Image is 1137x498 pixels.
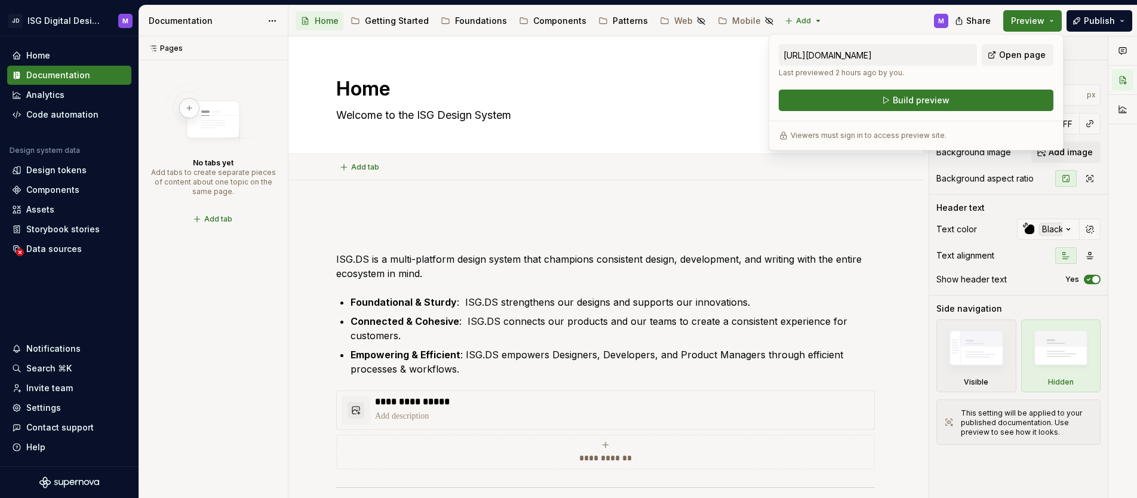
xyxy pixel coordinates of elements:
a: Mobile [713,11,779,30]
button: Contact support [7,418,131,437]
button: Help [7,438,131,457]
a: Components [7,180,131,199]
div: Foundations [455,15,507,27]
button: Add tab [189,211,238,228]
span: Build preview [893,94,949,106]
div: Code automation [26,109,99,121]
a: Web [655,11,711,30]
span: Add tab [351,162,379,172]
p: : ISG.DS empowers Designers, Developers, and Product Managers through efficient processes & workf... [351,348,875,376]
div: Web [674,15,693,27]
button: Black [1017,219,1080,240]
div: Text alignment [936,250,994,262]
label: Yes [1065,275,1079,284]
textarea: Home [334,75,872,103]
a: Open page [982,44,1053,66]
strong: Foundational & Sturdy [351,296,457,308]
a: Analytics [7,85,131,104]
button: Notifications [7,339,131,358]
span: Open page [999,49,1046,61]
div: M [938,16,944,26]
div: Pages [143,44,183,53]
a: Settings [7,398,131,417]
div: No tabs yet [193,158,233,168]
div: Storybook stories [26,223,100,235]
a: Design tokens [7,161,131,180]
button: Publish [1067,10,1132,32]
p: Viewers must sign in to access preview site. [791,131,947,140]
div: Contact support [26,422,94,434]
div: Notifications [26,343,81,355]
div: Search ⌘K [26,362,72,374]
div: Analytics [26,89,64,101]
div: Mobile [732,15,761,27]
a: Code automation [7,105,131,124]
div: Add tabs to create separate pieces of content about one topic on the same page. [150,168,276,196]
button: Share [949,10,998,32]
button: Add [781,13,826,29]
a: Storybook stories [7,220,131,239]
a: Documentation [7,66,131,85]
div: Visible [964,377,988,387]
span: Add tab [204,214,232,224]
div: Documentation [149,15,262,27]
a: Getting Started [346,11,434,30]
div: Settings [26,402,61,414]
a: Components [514,11,591,30]
span: Preview [1011,15,1044,27]
div: Side navigation [936,303,1002,315]
a: Home [296,11,343,30]
div: Home [315,15,339,27]
a: Assets [7,200,131,219]
div: Show header text [936,273,1007,285]
div: Hidden [1021,319,1101,392]
div: Header text [936,202,985,214]
a: Home [7,46,131,65]
a: Invite team [7,379,131,398]
input: Auto [1041,84,1087,106]
p: : ISG.DS connects our products and our teams to create a consistent experience for customers. [351,314,875,343]
p: ISG.DS is a multi-platform design system that champions consistent design, development, and writi... [336,252,875,281]
div: Visible [936,319,1016,392]
textarea: Welcome to the ISG Design System [334,106,872,125]
strong: Connected & Cohesive [351,315,459,327]
p: Last previewed 2 hours ago by you. [779,68,977,78]
div: Page tree [296,9,779,33]
div: Design tokens [26,164,87,176]
strong: Empowering & Efficient [351,349,460,361]
button: Preview [1003,10,1062,32]
div: Assets [26,204,54,216]
span: Publish [1084,15,1115,27]
div: Components [26,184,79,196]
div: Help [26,441,45,453]
div: Data sources [26,243,82,255]
div: Background aspect ratio [936,173,1034,185]
div: Patterns [613,15,648,27]
div: ISG Digital Design System [27,15,104,27]
div: JD [8,14,23,28]
p: px [1087,90,1096,100]
button: JDISG Digital Design SystemM [2,8,136,33]
div: Background image [936,146,1011,158]
div: Black [1039,223,1067,236]
div: Components [533,15,586,27]
div: Text color [936,223,977,235]
button: Add tab [336,159,385,176]
button: Search ⌘K [7,359,131,378]
div: Hidden [1048,377,1074,387]
div: M [122,16,128,26]
a: Foundations [436,11,512,30]
div: Documentation [26,69,90,81]
div: This setting will be applied to your published documentation. Use preview to see how it looks. [961,408,1093,437]
svg: Supernova Logo [39,477,99,488]
div: Design system data [10,146,80,155]
span: Add [796,16,811,26]
div: Invite team [26,382,73,394]
button: Build preview [779,90,1053,111]
div: Home [26,50,50,62]
p: : ISG.DS strengthens our designs and supports our innovations. [351,295,875,309]
a: Data sources [7,239,131,259]
button: Add image [1031,142,1101,163]
span: Share [966,15,991,27]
